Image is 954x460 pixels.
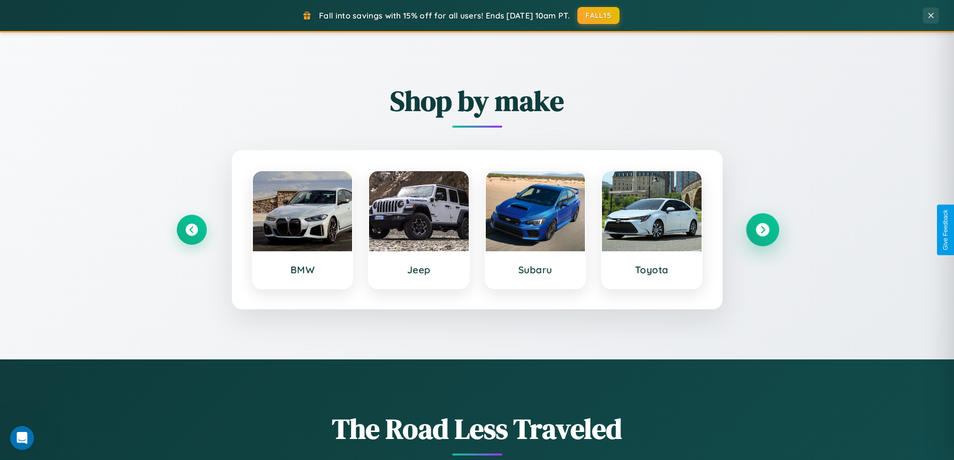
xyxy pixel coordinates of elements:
iframe: Intercom live chat [10,426,34,450]
span: Fall into savings with 15% off for all users! Ends [DATE] 10am PT. [319,11,570,21]
h1: The Road Less Traveled [177,409,778,448]
h3: Jeep [379,264,459,276]
h2: Shop by make [177,82,778,120]
button: FALL15 [577,7,619,24]
h3: BMW [263,264,343,276]
h3: Subaru [496,264,575,276]
div: Give Feedback [942,210,949,250]
h3: Toyota [612,264,692,276]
